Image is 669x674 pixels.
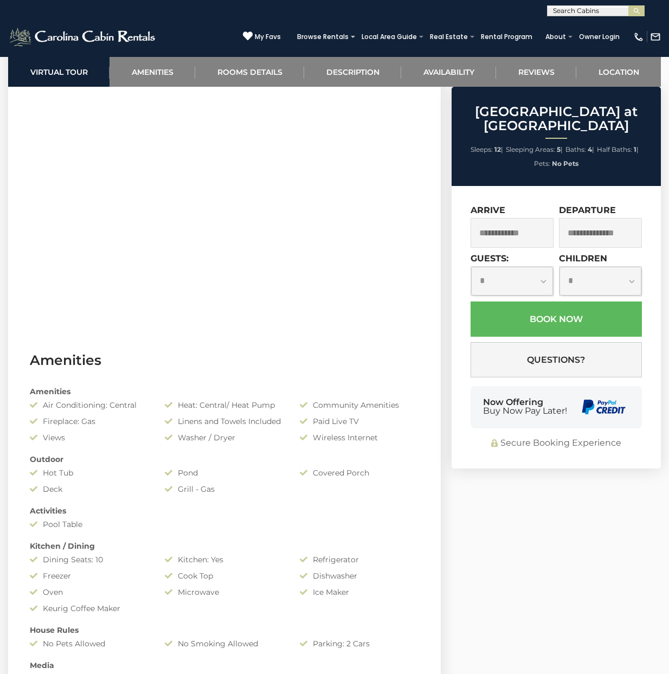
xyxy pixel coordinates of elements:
[22,554,157,565] div: Dining Seats: 10
[540,29,571,44] a: About
[557,145,561,153] strong: 5
[292,570,427,581] div: Dishwasher
[471,342,642,377] button: Questions?
[494,145,501,153] strong: 12
[157,554,292,565] div: Kitchen: Yes
[597,145,632,153] span: Half Baths:
[22,432,157,443] div: Views
[157,587,292,598] div: Microwave
[22,505,427,516] div: Activities
[650,31,661,42] img: mail-regular-white.png
[597,143,639,157] li: |
[22,660,427,671] div: Media
[633,31,644,42] img: phone-regular-white.png
[565,143,594,157] li: |
[574,29,625,44] a: Owner Login
[534,159,550,168] span: Pets:
[22,467,157,478] div: Hot Tub
[576,57,661,87] a: Location
[483,398,567,415] div: Now Offering
[471,301,642,337] button: Book Now
[304,57,401,87] a: Description
[506,145,555,153] span: Sleeping Areas:
[22,386,427,397] div: Amenities
[22,541,427,551] div: Kitchen / Dining
[22,638,157,649] div: No Pets Allowed
[22,400,157,410] div: Air Conditioning: Central
[157,467,292,478] div: Pond
[22,484,157,495] div: Deck
[471,253,509,264] label: Guests:
[195,57,304,87] a: Rooms Details
[292,29,354,44] a: Browse Rentals
[565,145,586,153] span: Baths:
[292,416,427,427] div: Paid Live TV
[401,57,496,87] a: Availability
[157,432,292,443] div: Washer / Dryer
[588,145,592,153] strong: 4
[292,467,427,478] div: Covered Porch
[22,625,427,636] div: House Rules
[157,570,292,581] div: Cook Top
[292,554,427,565] div: Refrigerator
[471,437,642,450] div: Secure Booking Experience
[8,57,110,87] a: Virtual Tour
[424,29,473,44] a: Real Estate
[22,454,427,465] div: Outdoor
[22,570,157,581] div: Freezer
[634,145,636,153] strong: 1
[157,484,292,495] div: Grill - Gas
[471,145,493,153] span: Sleeps:
[471,205,505,215] label: Arrive
[559,253,607,264] label: Children
[454,105,658,133] h2: [GEOGRAPHIC_DATA] at [GEOGRAPHIC_DATA]
[30,351,419,370] h3: Amenities
[22,416,157,427] div: Fireplace: Gas
[157,416,292,427] div: Linens and Towels Included
[475,29,538,44] a: Rental Program
[292,638,427,649] div: Parking: 2 Cars
[506,143,563,157] li: |
[255,32,281,42] span: My Favs
[22,603,157,614] div: Keurig Coffee Maker
[8,26,158,48] img: White-1-2.png
[356,29,422,44] a: Local Area Guide
[471,143,503,157] li: |
[292,432,427,443] div: Wireless Internet
[110,57,195,87] a: Amenities
[292,587,427,598] div: Ice Maker
[22,587,157,598] div: Oven
[157,400,292,410] div: Heat: Central/ Heat Pump
[496,57,576,87] a: Reviews
[483,407,567,415] span: Buy Now Pay Later!
[243,31,281,42] a: My Favs
[559,205,616,215] label: Departure
[22,519,157,530] div: Pool Table
[157,638,292,649] div: No Smoking Allowed
[292,400,427,410] div: Community Amenities
[552,159,578,168] strong: No Pets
